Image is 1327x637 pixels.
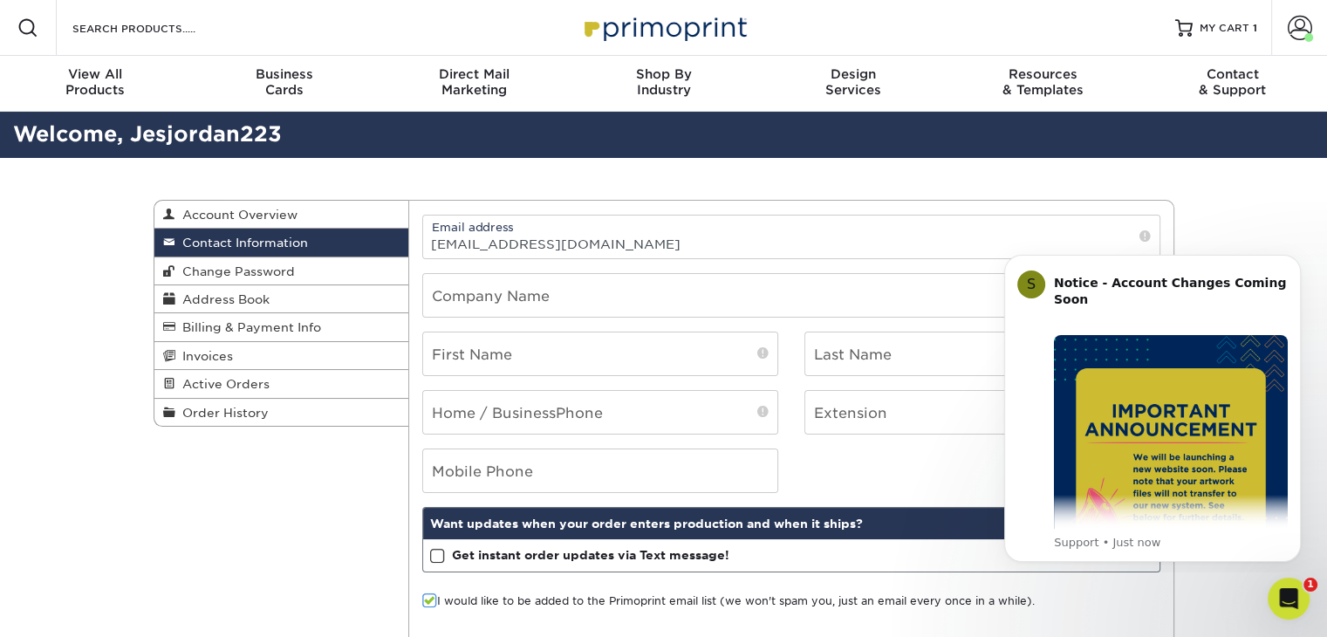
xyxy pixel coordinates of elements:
[569,66,758,98] div: Industry
[154,285,409,313] a: Address Book
[175,377,270,391] span: Active Orders
[380,56,569,112] a: Direct MailMarketing
[154,370,409,398] a: Active Orders
[947,56,1137,112] a: Resources& Templates
[452,548,729,562] strong: Get instant order updates via Text message!
[758,66,947,82] span: Design
[1253,22,1257,34] span: 1
[947,66,1137,98] div: & Templates
[758,66,947,98] div: Services
[423,508,1159,539] div: Want updates when your order enters production and when it ships?
[71,17,241,38] input: SEARCH PRODUCTS.....
[175,236,308,250] span: Contact Information
[154,313,409,341] a: Billing & Payment Info
[380,66,569,98] div: Marketing
[422,593,1035,610] label: I would like to be added to the Primoprint email list (we won't spam you, just an email every onc...
[189,66,379,98] div: Cards
[947,66,1137,82] span: Resources
[1200,21,1249,36] span: MY CART
[154,201,409,229] a: Account Overview
[175,320,321,334] span: Billing & Payment Info
[175,349,233,363] span: Invoices
[1138,56,1327,112] a: Contact& Support
[154,257,409,285] a: Change Password
[154,229,409,257] a: Contact Information
[380,66,569,82] span: Direct Mail
[175,264,295,278] span: Change Password
[577,9,751,46] img: Primoprint
[189,56,379,112] a: BusinessCards
[1268,578,1310,620] iframe: Intercom live chat
[758,56,947,112] a: DesignServices
[569,66,758,82] span: Shop By
[175,406,269,420] span: Order History
[154,342,409,370] a: Invoices
[175,292,270,306] span: Address Book
[569,56,758,112] a: Shop ByIndustry
[175,208,298,222] span: Account Overview
[189,66,379,82] span: Business
[978,239,1327,572] iframe: Intercom notifications message
[154,399,409,426] a: Order History
[1138,66,1327,82] span: Contact
[1303,578,1317,592] span: 1
[1138,66,1327,98] div: & Support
